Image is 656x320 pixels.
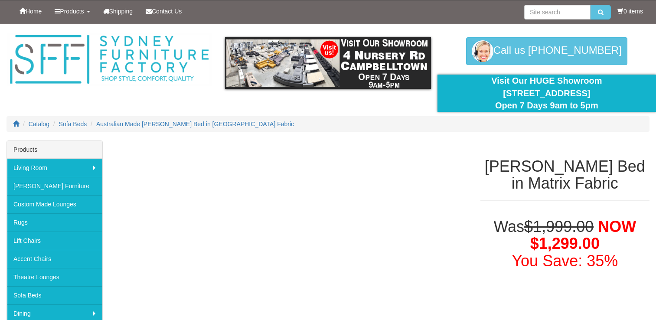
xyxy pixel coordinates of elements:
font: You Save: 35% [512,252,618,270]
span: NOW $1,299.00 [530,218,636,253]
a: Home [13,0,48,22]
h1: [PERSON_NAME] Bed in Matrix Fabric [480,158,649,192]
span: Shipping [109,8,133,15]
img: showroom.gif [225,37,431,89]
a: Contact Us [139,0,188,22]
a: Custom Made Lounges [7,195,102,213]
a: Products [48,0,96,22]
a: [PERSON_NAME] Furniture [7,177,102,195]
li: 0 items [617,7,643,16]
a: Australian Made [PERSON_NAME] Bed in [GEOGRAPHIC_DATA] Fabric [96,121,294,127]
a: Living Room [7,159,102,177]
h1: Was [480,218,649,270]
a: Lift Chairs [7,232,102,250]
span: Contact Us [152,8,182,15]
a: Accent Chairs [7,250,102,268]
a: Theatre Lounges [7,268,102,286]
a: Catalog [29,121,49,127]
div: Products [7,141,102,159]
div: Visit Our HUGE Showroom [STREET_ADDRESS] Open 7 Days 9am to 5pm [444,75,649,112]
a: Rugs [7,213,102,232]
a: Sofa Beds [7,286,102,304]
span: Home [26,8,42,15]
span: Products [60,8,84,15]
a: Shipping [97,0,140,22]
img: Sydney Furniture Factory [7,33,212,86]
a: Sofa Beds [59,121,87,127]
del: $1,999.00 [524,218,594,235]
input: Site search [524,5,591,20]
